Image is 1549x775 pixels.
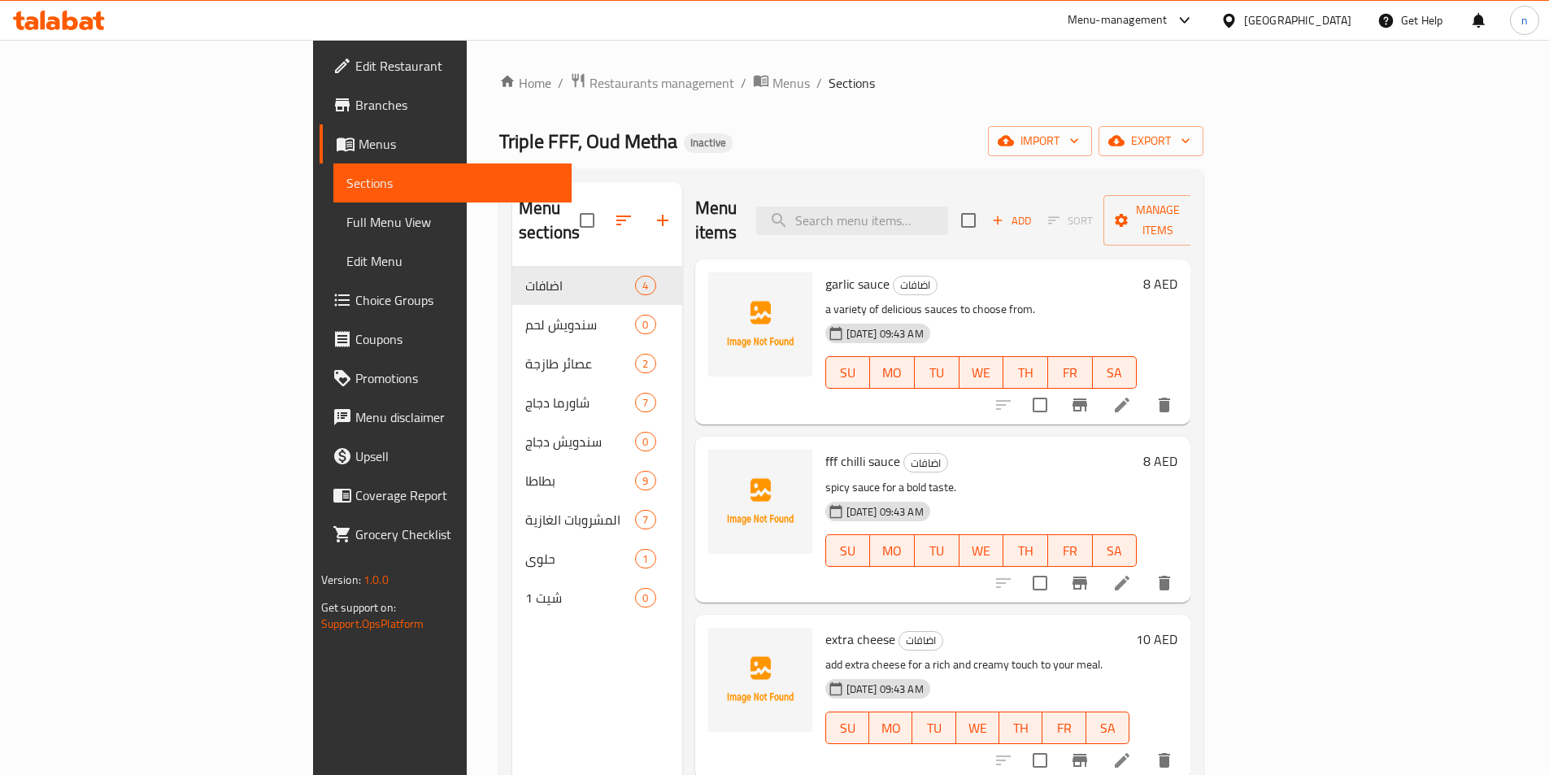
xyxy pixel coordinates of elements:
[1143,272,1177,295] h6: 8 AED
[899,631,942,650] span: اضافات
[825,534,871,567] button: SU
[333,202,572,242] a: Full Menu View
[512,422,682,461] div: سندويش دجاج0
[320,124,572,163] a: Menus
[512,578,682,617] div: شيت 10
[1003,356,1048,389] button: TH
[1023,566,1057,600] span: Select to update
[635,315,655,334] div: items
[355,56,559,76] span: Edit Restaurant
[635,276,655,295] div: items
[966,539,998,563] span: WE
[999,712,1042,744] button: TH
[870,356,915,389] button: MO
[988,126,1092,156] button: import
[829,73,875,93] span: Sections
[986,208,1038,233] button: Add
[1145,385,1184,425] button: delete
[919,716,949,740] span: TU
[570,72,734,94] a: Restaurants management
[635,354,655,373] div: items
[966,361,998,385] span: WE
[956,712,999,744] button: WE
[1006,716,1036,740] span: TH
[636,590,655,606] span: 0
[870,534,915,567] button: MO
[825,627,895,651] span: extra cheese
[1136,628,1177,651] h6: 10 AED
[363,569,389,590] span: 1.0.0
[512,266,682,305] div: اضافات4
[359,134,559,154] span: Menus
[1055,361,1086,385] span: FR
[499,123,677,159] span: Triple FFF, Oud Metha
[525,471,635,490] span: بطاطا
[636,473,655,489] span: 9
[512,305,682,344] div: سندويش لحم0
[959,356,1004,389] button: WE
[320,476,572,515] a: Coverage Report
[840,326,930,342] span: [DATE] 09:43 AM
[512,500,682,539] div: المشروبات الغازية7
[1093,534,1138,567] button: SA
[1003,534,1048,567] button: TH
[753,72,810,94] a: Menus
[915,356,959,389] button: TU
[833,716,863,740] span: SU
[833,539,864,563] span: SU
[963,716,993,740] span: WE
[320,398,572,437] a: Menu disclaimer
[635,471,655,490] div: items
[525,315,635,334] span: سندويش لحم
[1038,208,1103,233] span: Select section first
[921,361,953,385] span: TU
[333,242,572,281] a: Edit Menu
[499,72,1203,94] nav: breadcrumb
[636,317,655,333] span: 0
[1010,361,1042,385] span: TH
[877,539,908,563] span: MO
[355,329,559,349] span: Coupons
[695,196,738,245] h2: Menu items
[1068,11,1168,30] div: Menu-management
[512,383,682,422] div: شاورما دجاج7
[346,251,559,271] span: Edit Menu
[320,85,572,124] a: Branches
[525,510,635,529] div: المشروبات الغازية
[904,454,947,472] span: اضافات
[512,539,682,578] div: حلوى1
[346,212,559,232] span: Full Menu View
[321,613,424,634] a: Support.OpsPlatform
[877,361,908,385] span: MO
[1048,356,1093,389] button: FR
[1093,716,1123,740] span: SA
[525,588,635,607] span: شيت 1
[525,393,635,412] span: شاورما دجاج
[1023,388,1057,422] span: Select to update
[1049,716,1079,740] span: FR
[320,46,572,85] a: Edit Restaurant
[1001,131,1079,151] span: import
[636,512,655,528] span: 7
[1099,539,1131,563] span: SA
[355,407,559,427] span: Menu disclaimer
[825,299,1138,320] p: a variety of delicious sauces to choose from.
[525,432,635,451] span: سندويش دجاج
[708,450,812,554] img: fff chilli sauce
[355,95,559,115] span: Branches
[756,207,948,235] input: search
[635,432,655,451] div: items
[1055,539,1086,563] span: FR
[636,278,655,294] span: 4
[321,569,361,590] span: Version:
[1086,712,1129,744] button: SA
[825,356,871,389] button: SU
[333,163,572,202] a: Sections
[990,211,1033,230] span: Add
[1099,361,1131,385] span: SA
[741,73,746,93] li: /
[636,551,655,567] span: 1
[636,395,655,411] span: 7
